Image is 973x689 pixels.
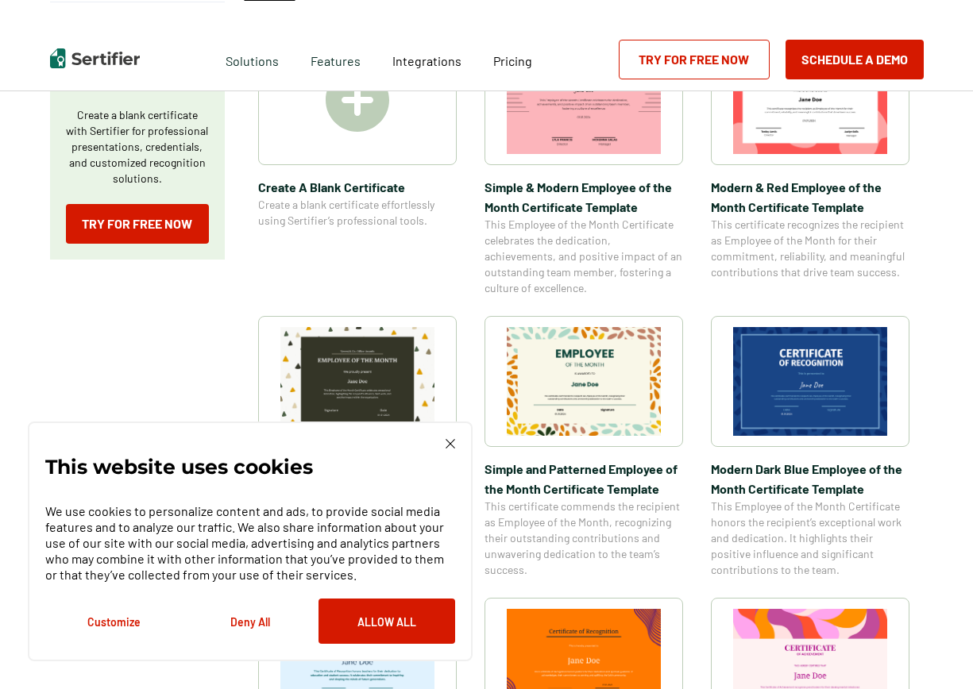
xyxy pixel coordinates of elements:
[45,503,455,583] p: We use cookies to personalize content and ads, to provide social media features and to analyze ou...
[786,40,924,79] button: Schedule a Demo
[280,327,434,436] img: Simple & Colorful Employee of the Month Certificate Template
[319,599,455,644] button: Allow All
[485,459,683,498] span: Simple and Patterned Employee of the Month Certificate Template
[326,68,389,132] img: Create A Blank Certificate
[258,197,457,229] span: Create a blank certificate effortlessly using Sertifier’s professional tools.
[485,498,683,578] span: This certificate commends the recipient as Employee of the Month, recognizing their outstanding c...
[493,49,532,69] a: Pricing
[45,459,313,475] p: This website uses cookies
[311,49,361,69] span: Features
[50,48,140,68] img: Sertifier | Digital Credentialing Platform
[507,45,661,154] img: Simple & Modern Employee of the Month Certificate Template
[493,53,532,68] span: Pricing
[711,498,909,578] span: This Employee of the Month Certificate honors the recipient’s exceptional work and dedication. It...
[485,34,683,296] a: Simple & Modern Employee of the Month Certificate TemplateSimple & Modern Employee of the Month C...
[619,40,770,79] a: Try for Free Now
[392,49,461,69] a: Integrations
[711,217,909,280] span: This certificate recognizes the recipient as Employee of the Month for their commitment, reliabil...
[258,177,457,197] span: Create A Blank Certificate
[226,49,279,69] span: Solutions
[485,217,683,296] span: This Employee of the Month Certificate celebrates the dedication, achievements, and positive impa...
[182,599,319,644] button: Deny All
[485,316,683,578] a: Simple and Patterned Employee of the Month Certificate TemplateSimple and Patterned Employee of t...
[446,439,455,448] img: Cookie Popup Close
[258,316,457,578] a: Simple & Colorful Employee of the Month Certificate TemplateSimple & Colorful Employee of the Mon...
[711,177,909,217] span: Modern & Red Employee of the Month Certificate Template
[392,53,461,68] span: Integrations
[733,45,887,154] img: Modern & Red Employee of the Month Certificate Template
[733,327,887,436] img: Modern Dark Blue Employee of the Month Certificate Template
[66,107,209,187] p: Create a blank certificate with Sertifier for professional presentations, credentials, and custom...
[507,327,661,436] img: Simple and Patterned Employee of the Month Certificate Template
[45,599,182,644] button: Customize
[66,204,209,244] a: Try for Free Now
[711,34,909,296] a: Modern & Red Employee of the Month Certificate TemplateModern & Red Employee of the Month Certifi...
[711,459,909,498] span: Modern Dark Blue Employee of the Month Certificate Template
[485,177,683,217] span: Simple & Modern Employee of the Month Certificate Template
[711,316,909,578] a: Modern Dark Blue Employee of the Month Certificate TemplateModern Dark Blue Employee of the Month...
